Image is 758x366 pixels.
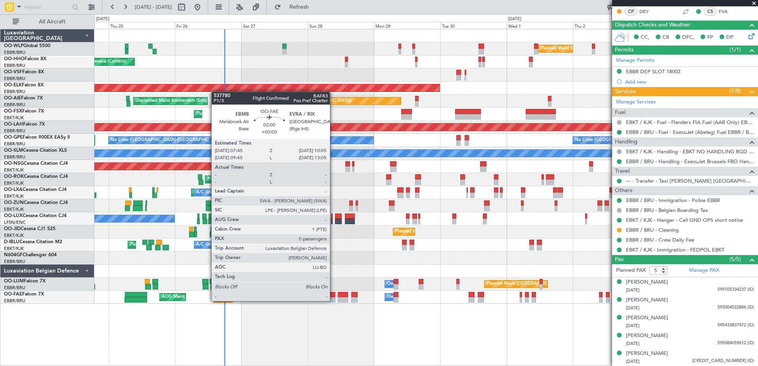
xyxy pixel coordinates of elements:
[615,167,630,176] span: Travel
[4,285,25,291] a: EBBR/BRU
[615,137,637,147] span: Handling
[4,128,25,134] a: EBBR/BRU
[626,129,754,135] a: EBBR / BRU - Fuel - ExecuJet (Abelag) Fuel EBBR / BRU
[162,291,258,303] div: AOG Maint [US_STATE] ([GEOGRAPHIC_DATA])
[4,83,22,88] span: OO-ELK
[96,16,109,23] div: [DATE]
[4,122,23,127] span: OO-LAH
[626,119,754,126] a: EBKT / KJK - Fuel - Flanders FIA Fuel (AAB Only) EBKT / KJK
[4,206,24,212] a: EBKT/KJK
[626,217,743,223] a: EBKT / KJK - Hangar - Call GND OPS short notice
[626,68,681,75] div: EBBR DEP SLOT 1800Z
[4,187,67,192] a: OO-LXACessna Citation CJ4
[707,34,713,42] span: FP
[726,34,733,42] span: DP
[227,95,352,107] div: Planned Maint [GEOGRAPHIC_DATA] ([GEOGRAPHIC_DATA])
[575,134,708,146] div: No Crew [GEOGRAPHIC_DATA] ([GEOGRAPHIC_DATA] National)
[4,298,25,304] a: EBBR/BRU
[4,89,25,95] a: EBBR/BRU
[4,246,24,252] a: EBKT/KJK
[4,259,25,265] a: EBBR/BRU
[4,135,23,140] span: OO-GPE
[624,7,637,16] div: CP
[109,22,175,29] div: Thu 25
[4,187,23,192] span: OO-LXA
[615,87,635,96] span: Services
[729,87,741,95] span: (7/8)
[615,255,624,264] span: Pax
[4,279,46,284] a: OO-LUMFalcon 7X
[175,22,241,29] div: Fri 26
[4,161,24,166] span: OO-NSG
[4,115,24,121] a: EBKT/KJK
[615,108,626,117] span: Fuel
[507,22,573,29] div: Wed 1
[573,22,639,29] div: Thu 2
[540,43,597,55] div: Planned Maint Milan (Linate)
[4,233,24,238] a: EBKT/KJK
[615,46,634,55] span: Permits
[486,278,630,290] div: Planned Maint [GEOGRAPHIC_DATA] ([GEOGRAPHIC_DATA] National)
[4,227,56,231] a: OO-JIDCessna CJ1 525
[626,350,668,358] div: [PERSON_NAME]
[4,213,67,218] a: OO-LUXCessna Citation CJ4
[729,46,741,54] span: (1/1)
[616,267,646,274] label: Planned PAX
[4,240,19,244] span: D-IBLU
[692,358,754,364] span: [CREDIT_CARD_NUMBER] (ID)
[4,240,62,244] a: D-IBLUCessna Citation M2
[4,200,68,205] a: OO-ZUNCessna Citation CJ4
[616,57,655,65] a: Manage Permits
[4,292,44,297] a: OO-FAEFalcon 7X
[4,96,21,101] span: OO-AIE
[626,227,679,233] a: EBBR / BRU - Cleaning
[626,207,708,213] a: EBBR / BRU - Belgian Boarding Tax
[626,158,754,165] a: EBBR / BRU - Handling - ExecuJet Brussels FBO Handling Abelag
[626,148,754,155] a: EBKT / KJK - Handling - EBKT NO HANDLING RQD FOR CJ
[615,186,632,195] span: Others
[639,8,657,15] a: DEY
[4,96,43,101] a: OO-AIEFalcon 7X
[440,22,507,29] div: Tue 30
[626,314,668,322] div: [PERSON_NAME]
[4,109,22,114] span: OO-FSX
[4,174,24,179] span: OO-ROK
[135,4,172,11] span: [DATE] - [DATE]
[626,177,754,184] a: --- - Transfer - Taxi [PERSON_NAME] [GEOGRAPHIC_DATA]
[626,246,724,253] a: EBKT / KJK - Immigration - FEDPOL EBKT
[4,44,50,48] a: OO-WLPGlobal 5500
[136,95,216,107] div: Unplanned Maint Amsterdam (Schiphol)
[207,173,300,185] div: Planned Maint Kortrijk-[GEOGRAPHIC_DATA]
[4,109,44,114] a: OO-FSXFalcon 7X
[4,227,21,231] span: OO-JID
[4,102,25,108] a: EBBR/BRU
[626,305,639,311] span: [DATE]
[387,291,441,303] div: Owner Melsbroek Air Base
[4,213,23,218] span: OO-LUX
[4,253,23,257] span: N604GF
[4,148,67,153] a: OO-SLMCessna Citation XLS
[4,135,70,140] a: OO-GPEFalcon 900EX EASy II
[196,239,344,251] div: A/C Unavailable [GEOGRAPHIC_DATA] ([GEOGRAPHIC_DATA] National)
[662,34,669,42] span: CR
[262,239,389,251] div: A/C Unavailable [GEOGRAPHIC_DATA]-[GEOGRAPHIC_DATA]
[625,78,754,85] div: Add new
[4,193,24,199] a: EBKT/KJK
[508,16,521,23] div: [DATE]
[111,134,243,146] div: No Crew [GEOGRAPHIC_DATA] ([GEOGRAPHIC_DATA] National)
[4,70,44,74] a: OO-VSFFalcon 8X
[718,286,754,293] span: 595105334237 (ID)
[729,255,741,263] span: (5/5)
[308,22,374,29] div: Sun 28
[4,167,24,173] a: EBKT/KJK
[4,174,68,179] a: OO-ROKCessna Citation CJ4
[4,57,46,61] a: OO-HHOFalcon 8X
[4,70,22,74] span: OO-VSF
[719,8,737,15] a: FVA
[4,76,25,82] a: EBBR/BRU
[283,4,316,10] span: Refresh
[4,141,25,147] a: EBBR/BRU
[4,253,57,257] a: N604GFChallenger 604
[271,1,318,13] button: Refresh
[395,226,488,238] div: Planned Maint Kortrijk-[GEOGRAPHIC_DATA]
